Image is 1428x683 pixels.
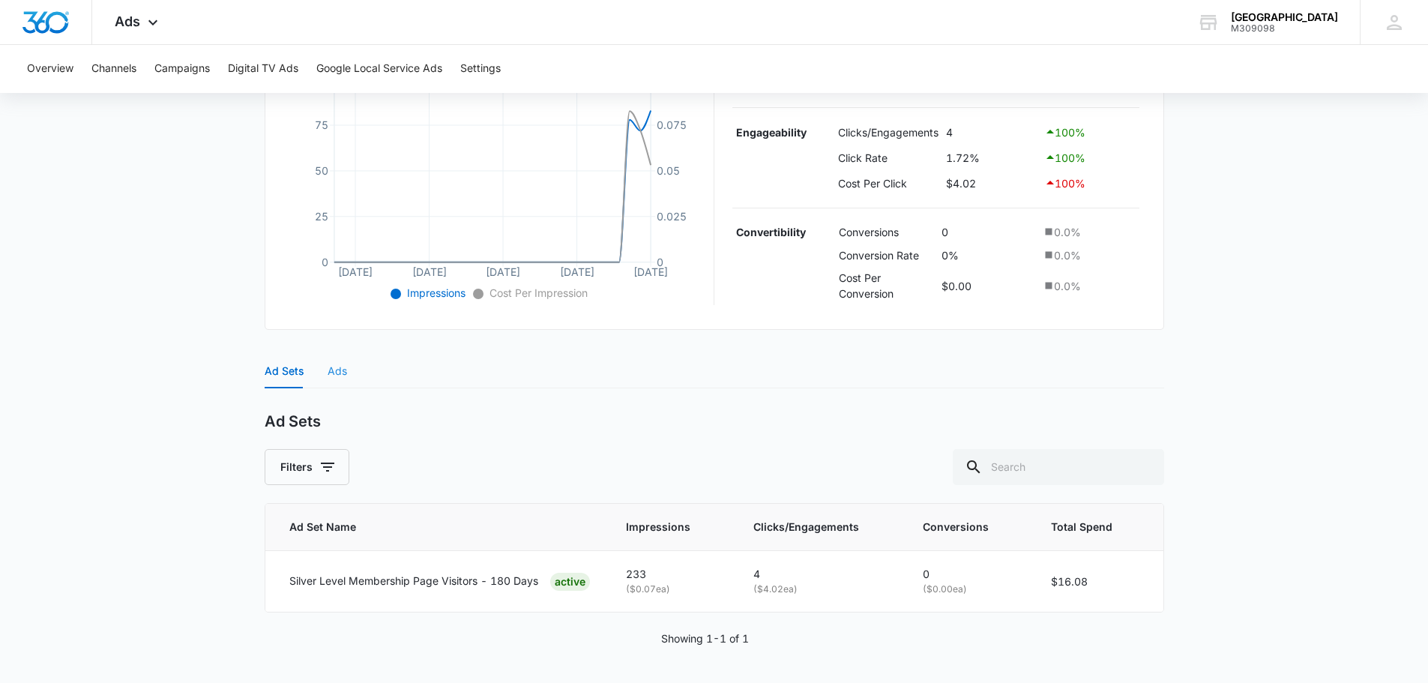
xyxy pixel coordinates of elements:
button: Channels [91,45,136,93]
input: Search [953,449,1164,485]
p: 0 [923,566,1015,583]
span: Impressions [626,519,695,535]
div: 0.0 % [1042,224,1136,240]
td: Conversion Rate [835,244,938,267]
p: Silver Level Membership Page Visitors - 180 Days [289,573,538,589]
button: Overview [27,45,73,93]
p: 233 [626,566,717,583]
tspan: 0.075 [657,118,687,131]
p: Showing 1-1 of 1 [661,631,749,647]
tspan: 0 [321,256,328,268]
div: 0.0 % [1042,278,1136,294]
div: ACTIVE [550,573,590,591]
span: Conversions [923,519,993,535]
td: Click Rate [834,145,942,170]
td: Cost Per Click [834,170,942,196]
tspan: 25 [314,210,328,223]
div: Ads [328,363,347,379]
tspan: [DATE] [559,265,594,278]
span: Ad Set Name [289,519,569,535]
p: ( $4.02 ea) [753,583,887,597]
td: 0% [938,244,1038,267]
td: $4.02 [942,170,1040,196]
div: account name [1231,11,1338,23]
div: 100 % [1044,123,1136,141]
strong: Engageability [736,126,807,139]
td: 1.72% [942,145,1040,170]
h2: Ad Sets [265,412,321,431]
tspan: [DATE] [633,265,668,278]
button: Campaigns [154,45,210,93]
tspan: 75 [314,118,328,131]
td: 4 [942,120,1040,145]
div: 100 % [1044,174,1136,192]
tspan: [DATE] [486,265,520,278]
button: Digital TV Ads [228,45,298,93]
td: Cost Per Conversion [835,266,938,305]
tspan: [DATE] [412,265,446,278]
p: ( $0.00 ea) [923,583,1015,597]
p: ( $0.07 ea) [626,583,717,597]
div: Ad Sets [265,363,304,379]
td: Clicks/Engagements [834,120,942,145]
td: 0 [938,220,1038,244]
div: 100 % [1044,148,1136,166]
tspan: [DATE] [338,265,373,278]
tspan: 0.025 [657,210,687,223]
button: Google Local Service Ads [316,45,442,93]
span: Impressions [404,286,466,299]
div: 0.0 % [1042,247,1136,263]
span: Total Spend [1051,519,1117,535]
tspan: 0 [657,256,663,268]
td: $16.08 [1033,551,1163,612]
div: account id [1231,23,1338,34]
tspan: 50 [314,164,328,177]
p: 4 [753,566,887,583]
strong: Convertibility [736,226,806,238]
td: Conversions [835,220,938,244]
tspan: 0.05 [657,164,680,177]
td: $0.00 [938,266,1038,305]
button: Filters [265,449,349,485]
button: Settings [460,45,501,93]
span: Cost Per Impression [486,286,588,299]
span: Ads [115,13,140,29]
span: Clicks/Engagements [753,519,865,535]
